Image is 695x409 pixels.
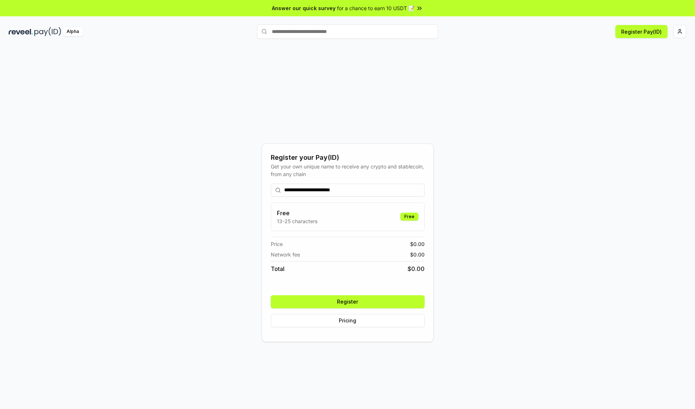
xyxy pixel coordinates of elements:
[408,264,425,273] span: $ 0.00
[410,251,425,258] span: $ 0.00
[271,240,283,248] span: Price
[272,4,336,12] span: Answer our quick survey
[337,4,414,12] span: for a chance to earn 10 USDT 📝
[271,251,300,258] span: Network fee
[400,213,418,221] div: Free
[271,264,285,273] span: Total
[271,314,425,327] button: Pricing
[615,25,667,38] button: Register Pay(ID)
[34,27,61,36] img: pay_id
[271,295,425,308] button: Register
[277,217,317,225] p: 13-25 characters
[271,163,425,178] div: Get your own unique name to receive any crypto and stablecoin, from any chain
[63,27,83,36] div: Alpha
[271,153,425,163] div: Register your Pay(ID)
[277,209,317,217] h3: Free
[9,27,33,36] img: reveel_dark
[410,240,425,248] span: $ 0.00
